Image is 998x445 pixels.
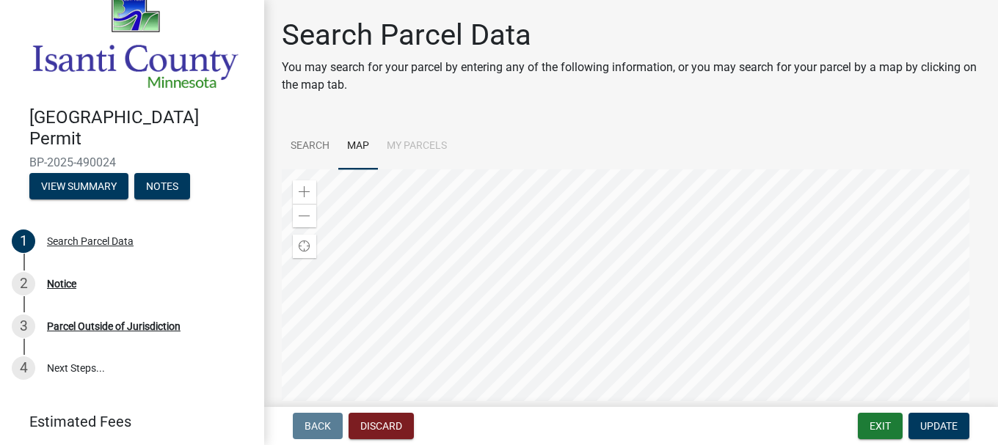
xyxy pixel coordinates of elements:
[920,420,958,432] span: Update
[29,173,128,199] button: View Summary
[908,413,969,439] button: Update
[338,123,378,170] a: Map
[282,123,338,170] a: Search
[12,407,241,436] a: Estimated Fees
[858,413,903,439] button: Exit
[47,236,134,246] div: Search Parcel Data
[12,315,35,338] div: 3
[29,181,128,193] wm-modal-confirm: Summary
[29,107,252,150] h4: [GEOGRAPHIC_DATA] Permit
[349,413,414,439] button: Discard
[12,272,35,295] div: 2
[293,413,343,439] button: Back
[47,321,181,331] div: Parcel Outside of Jurisdiction
[282,18,980,53] h1: Search Parcel Data
[293,235,316,258] div: Find my location
[47,279,76,289] div: Notice
[293,204,316,227] div: Zoom out
[134,181,190,193] wm-modal-confirm: Notes
[293,180,316,204] div: Zoom in
[29,155,235,169] span: BP-2025-490024
[134,173,190,199] button: Notes
[12,356,35,380] div: 4
[282,59,980,94] p: You may search for your parcel by entering any of the following information, or you may search fo...
[305,420,331,432] span: Back
[12,229,35,253] div: 1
